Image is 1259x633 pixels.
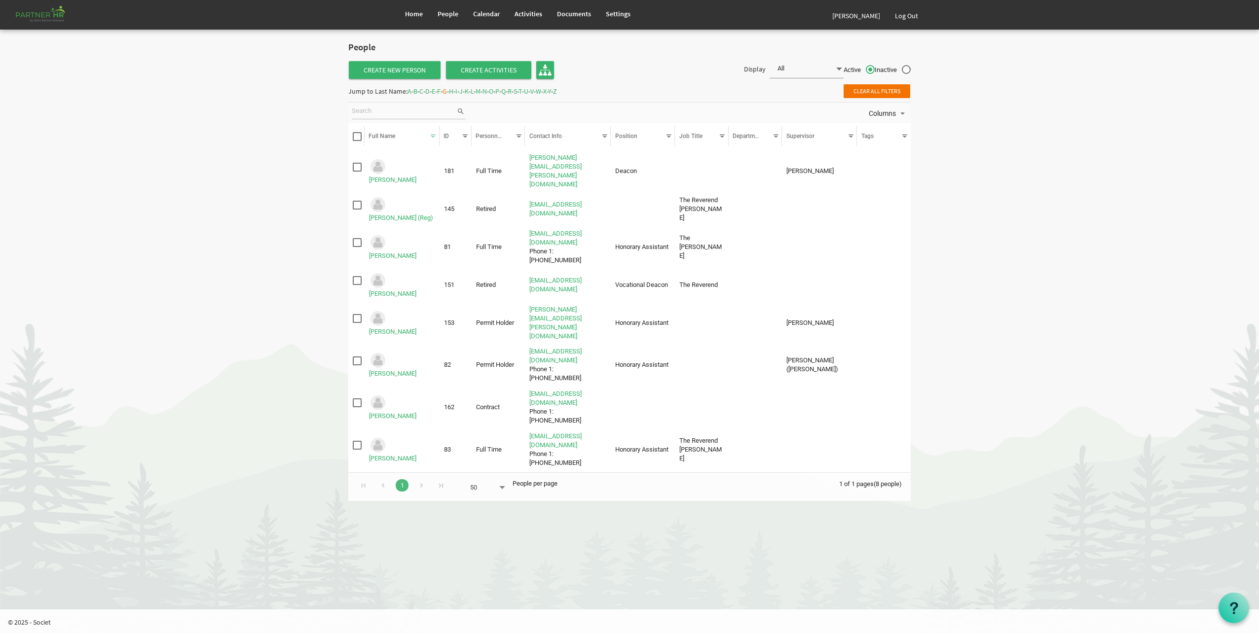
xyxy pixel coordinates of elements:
[405,9,423,18] span: Home
[529,201,582,217] a: [EMAIL_ADDRESS][DOMAIN_NAME]
[548,87,551,96] span: Y
[782,194,857,224] td: column header Supervisor
[369,290,416,297] a: [PERSON_NAME]
[350,103,467,123] div: Search
[857,345,911,385] td: column header Tags
[529,277,582,293] a: [EMAIL_ADDRESS][DOMAIN_NAME]
[782,430,857,469] td: column header Supervisor
[472,152,525,191] td: Full Time column header Personnel Type
[874,480,902,488] span: (8 people)
[348,194,365,224] td: checkbox
[369,272,387,289] img: Could not locate image
[476,133,517,140] span: Personnel Type
[357,478,370,492] div: Go to first page
[440,430,472,469] td: 83 column header ID
[857,430,911,469] td: column header Tags
[476,87,481,96] span: M
[536,61,554,79] a: Organisation Chart
[365,303,440,343] td: Gosse, Jennifer is template cell column header Full Name
[396,479,408,492] a: Goto Page 1
[365,345,440,385] td: Graham, Hal is template cell column header Full Name
[782,227,857,267] td: column header Supervisor
[365,387,440,427] td: Grant, Russ is template cell column header Full Name
[513,480,557,487] span: People per page
[611,194,675,224] td: column header Position
[8,617,1259,627] p: © 2025 - Societ
[679,133,703,140] span: Job Title
[675,270,729,300] td: The Reverend column header Job Title
[518,87,522,96] span: T
[444,133,449,140] span: ID
[525,345,611,385] td: whgraham@cogeco.caPhone 1: 613-389-4974 is template cell column header Contact Info
[857,270,911,300] td: column header Tags
[557,9,591,18] span: Documents
[782,387,857,427] td: column header Supervisor
[440,303,472,343] td: 153 column header ID
[525,227,611,267] td: ggoode@ontario.anglican.caPhone 1: 613-634-3693 is template cell column header Contact Info
[369,328,416,335] a: [PERSON_NAME]
[611,303,675,343] td: Honorary Assistant column header Position
[348,42,430,53] h2: People
[376,478,390,492] div: Go to previous page
[473,9,500,18] span: Calendar
[825,2,888,30] a: [PERSON_NAME]
[365,152,440,191] td: Gale, Reagan is template cell column header Full Name
[456,106,465,117] span: search
[529,348,582,364] a: [EMAIL_ADDRESS][DOMAIN_NAME]
[472,387,525,427] td: Contract column header Personnel Type
[472,194,525,224] td: Retired column header Personnel Type
[675,387,729,427] td: column header Job Title
[369,252,416,259] a: [PERSON_NAME]
[857,152,911,191] td: column header Tags
[675,303,729,343] td: column header Job Title
[438,9,458,18] span: People
[729,194,782,224] td: column header Departments
[369,196,387,213] img: Could not locate image
[369,412,416,420] a: [PERSON_NAME]
[508,87,512,96] span: R
[839,473,911,493] div: 1 of 1 pages (8 people)
[611,152,675,191] td: Deacon column header Position
[369,436,387,454] img: Could not locate image
[529,133,562,140] span: Contact Info
[495,87,499,96] span: P
[348,270,365,300] td: checkbox
[611,227,675,267] td: Honorary Assistant column header Position
[348,345,365,385] td: checkbox
[482,87,487,96] span: N
[472,430,525,469] td: Full Time column header Personnel Type
[348,430,365,469] td: checkbox
[413,87,417,96] span: B
[529,154,582,188] a: [PERSON_NAME][EMAIL_ADDRESS][PERSON_NAME][DOMAIN_NAME]
[407,87,411,96] span: A
[525,270,611,300] td: dgoodwin8@gmail.com is template cell column header Contact Info
[459,87,463,96] span: J
[348,387,365,427] td: checkbox
[348,83,557,99] div: Jump to Last Name: - - - - - - - - - - - - - - - - - - - - - - - - -
[543,87,547,96] span: X
[437,87,441,96] span: F
[440,194,472,224] td: 145 column header ID
[352,104,456,119] input: Search
[415,478,428,492] div: Go to next page
[455,87,457,96] span: I
[744,65,766,73] span: Display
[782,303,857,343] td: Cliff, William column header Supervisor
[868,107,897,120] span: Columns
[857,387,911,427] td: column header Tags
[369,234,387,251] img: Could not locate image
[369,214,433,221] a: [PERSON_NAME] (Reg)
[419,87,423,96] span: C
[867,103,909,123] div: Columns
[443,87,447,96] span: G
[611,270,675,300] td: Vocational Deacon column header Position
[844,84,910,98] span: Clear all filters
[867,107,909,120] button: Columns
[365,430,440,469] td: Guthrie, Ted is template cell column header Full Name
[449,87,453,96] span: H
[729,345,782,385] td: column header Departments
[529,432,582,449] a: [EMAIL_ADDRESS][DOMAIN_NAME]
[501,87,506,96] span: Q
[348,152,365,191] td: checkbox
[472,227,525,267] td: Full Time column header Personnel Type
